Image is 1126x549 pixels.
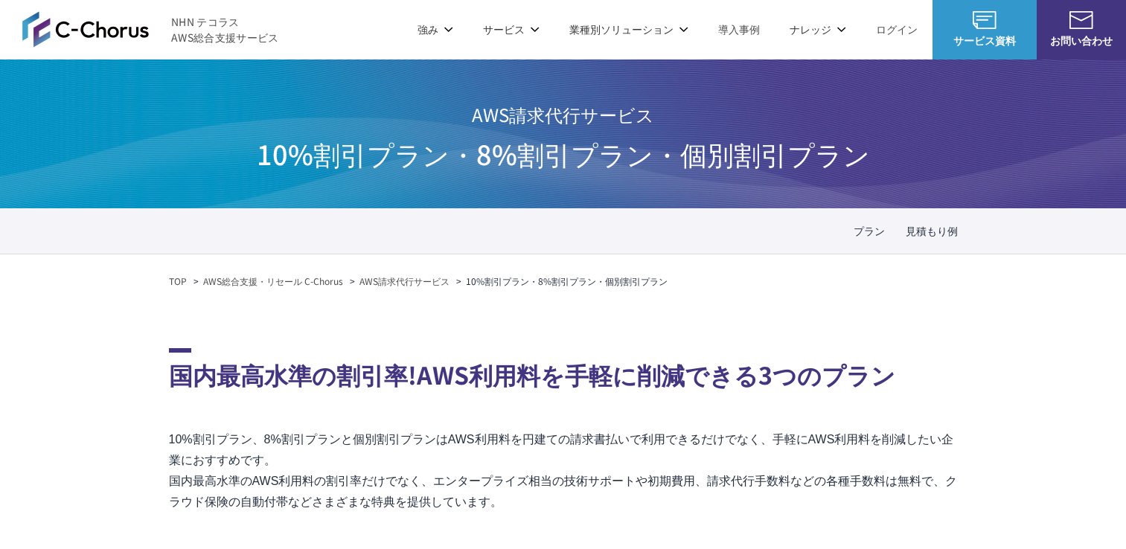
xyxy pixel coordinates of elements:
p: 強み [418,22,453,37]
p: サービス [483,22,540,37]
h2: 国内最高水準の割引率!AWS利用料を手軽に削減できる3つのプラン [169,348,958,392]
a: TOP [169,274,187,288]
img: AWS総合支援サービス C-Chorus [22,11,149,47]
span: 10%割引プラン・8%割引プラン ・個別割引プラン [257,134,870,173]
span: AWS請求代行サービス [257,95,870,134]
img: AWS総合支援サービス C-Chorus サービス資料 [973,11,997,29]
a: AWS請求代行サービス [359,274,450,288]
em: 10%割引プラン・8%割引プラン・個別割引プラン [466,274,668,287]
a: プラン [854,223,885,239]
img: お問い合わせ [1069,11,1093,29]
a: AWS総合支援・リセール C-Chorus [203,274,343,288]
span: お問い合わせ [1037,33,1126,48]
p: 業種別ソリューション [569,22,688,37]
span: サービス資料 [933,33,1037,48]
a: 見積もり例 [906,223,958,239]
p: 10%割引プラン、8%割引プランと個別割引プランはAWS利用料を円建ての請求書払いで利用できるだけでなく、手軽にAWS利用料を削減したい企業におすすめです。 国内最高水準のAWS利用料の割引率だ... [169,429,958,513]
a: ログイン [876,22,918,37]
a: 導入事例 [718,22,760,37]
span: NHN テコラス AWS総合支援サービス [171,14,279,45]
p: ナレッジ [790,22,846,37]
a: AWS総合支援サービス C-Chorus NHN テコラスAWS総合支援サービス [22,11,279,47]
